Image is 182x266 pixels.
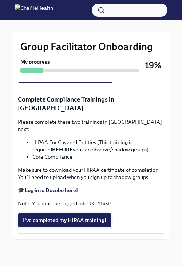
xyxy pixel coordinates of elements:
[20,41,153,52] h2: Group Facilitator Onboarding
[23,217,106,224] span: I've completed my HIPAA training!
[32,153,164,160] li: Core Compliance
[20,58,50,65] strong: My progress
[145,60,162,71] h3: 19%
[18,213,111,227] button: I've completed my HIPAA training!
[18,166,164,181] p: Make sure to download your HIPAA certificate of completion. You'll need to upload when you sign u...
[18,187,164,194] p: 🎓
[15,4,53,16] img: CharlieHealth
[25,187,78,194] a: Log into Docebo here!
[87,200,101,207] a: OKTA
[32,139,164,153] li: HIPAA For Covered Entities (This training is required you can observe/shadow groups)
[18,118,164,133] p: Please complete these two trainings in [GEOGRAPHIC_DATA] next:
[52,146,73,153] strong: BEFORE
[18,200,164,207] p: Note: You must be logged into first!
[18,95,164,112] p: Complete Compliance Trainings in [GEOGRAPHIC_DATA]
